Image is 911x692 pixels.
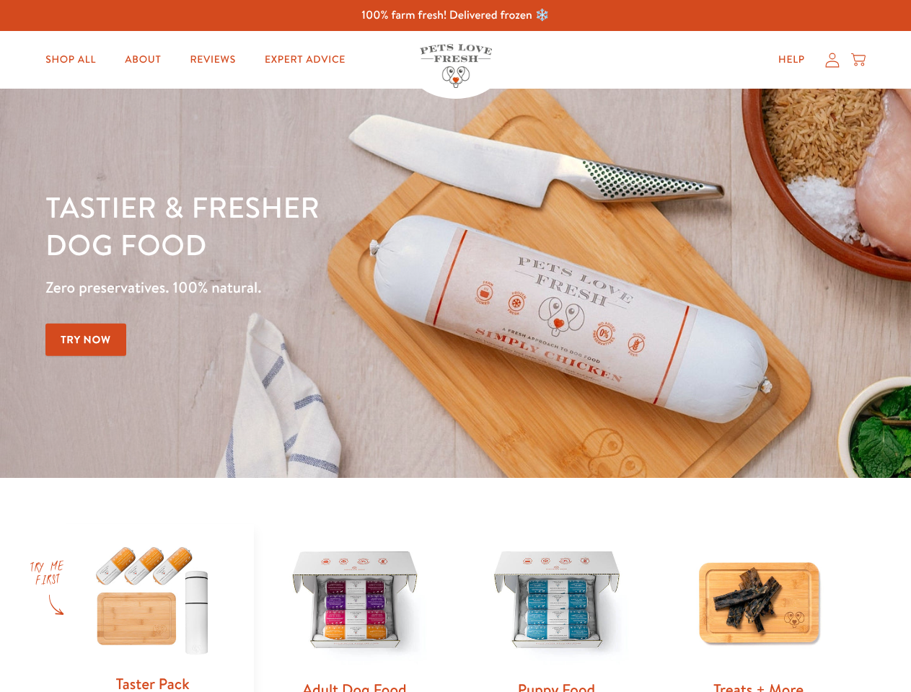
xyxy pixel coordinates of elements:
a: Expert Advice [253,45,357,74]
a: Reviews [178,45,247,74]
a: About [113,45,172,74]
a: Shop All [34,45,107,74]
p: Zero preservatives. 100% natural. [45,275,592,301]
h1: Tastier & fresher dog food [45,188,592,263]
a: Try Now [45,324,126,356]
a: Help [767,45,817,74]
img: Pets Love Fresh [420,44,492,88]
